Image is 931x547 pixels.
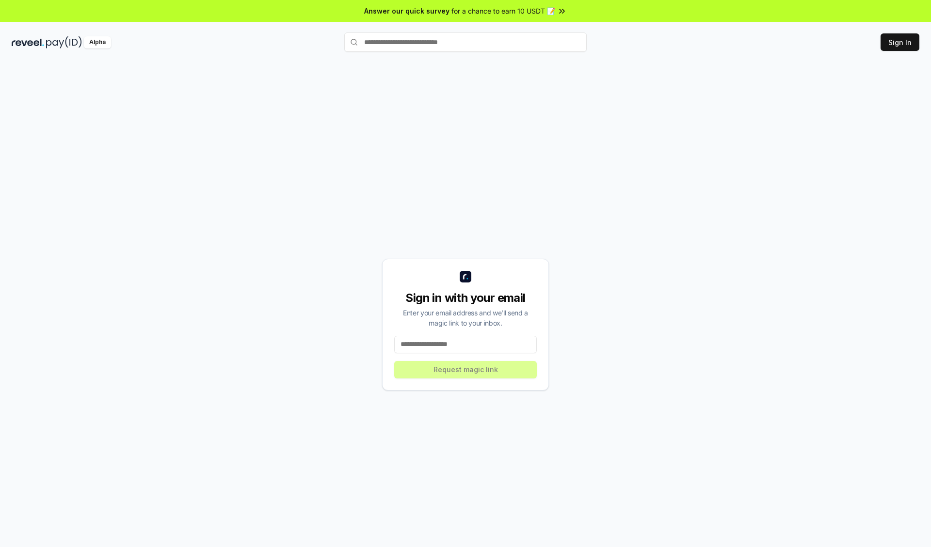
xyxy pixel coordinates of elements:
img: logo_small [460,271,471,282]
img: pay_id [46,36,82,48]
div: Sign in with your email [394,290,537,306]
img: reveel_dark [12,36,44,48]
button: Sign In [881,33,919,51]
div: Alpha [84,36,111,48]
span: Answer our quick survey [364,6,449,16]
span: for a chance to earn 10 USDT 📝 [451,6,555,16]
div: Enter your email address and we’ll send a magic link to your inbox. [394,308,537,328]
